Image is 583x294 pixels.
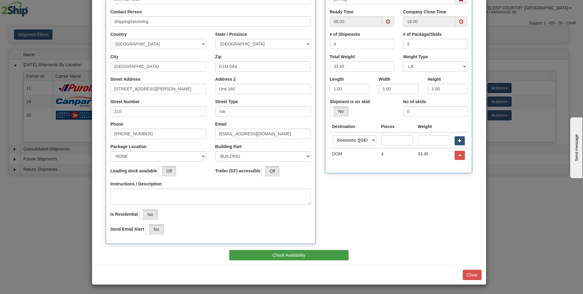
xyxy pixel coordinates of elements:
[330,76,344,82] label: Length
[215,54,222,60] label: Zip
[111,76,141,82] label: Street Address
[379,121,415,132] th: Pieces
[215,121,227,127] label: Email
[215,144,242,150] label: Building Part
[330,99,370,105] label: Shipment is on skid
[330,121,379,132] th: Destination
[215,168,261,174] label: Trailer (53') accessible
[111,168,157,174] label: Loading dock available
[379,76,390,82] label: Width
[111,144,147,150] label: Package Location
[215,76,236,82] label: Address 2
[111,54,118,60] label: City
[145,225,164,234] label: No
[111,181,162,187] label: Instructions / Description
[379,148,415,162] td: 4
[403,9,446,15] label: Company Close Time
[215,99,238,105] label: Street Type
[262,166,279,176] label: Off
[229,250,349,260] button: Check Availability
[463,270,482,280] button: Close
[403,99,426,105] label: No of skids
[330,9,353,15] label: Ready Time
[215,31,247,37] label: State / Province
[330,31,360,37] label: # of Shipments
[415,121,452,132] th: Weight
[330,54,355,60] label: Total Weight
[111,226,144,232] label: Send Email Alert
[111,121,124,127] label: Phone
[569,116,582,178] iframe: chat widget
[159,166,176,176] label: Off
[5,5,56,10] div: Send message
[139,210,158,219] label: No
[111,31,127,37] label: Country
[403,31,442,37] label: # of Package/Skids
[111,9,142,15] label: Contact Person
[111,99,140,105] label: Street Number
[330,148,379,162] td: DOM
[428,76,441,82] label: Height
[111,211,138,217] label: Is Residential
[330,106,348,116] label: No
[403,54,428,60] label: Weight Type
[415,148,452,162] td: 33.45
